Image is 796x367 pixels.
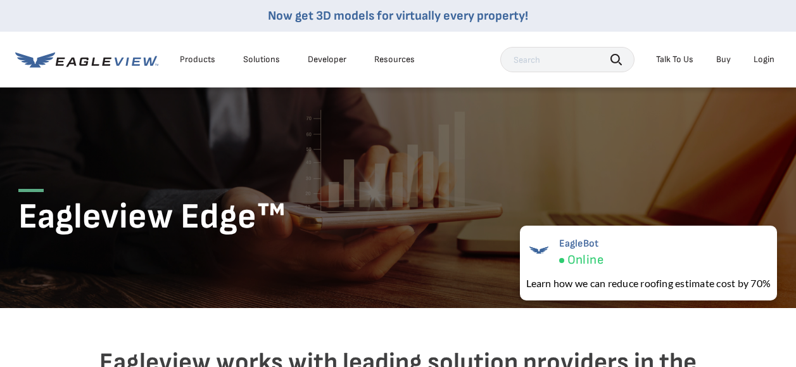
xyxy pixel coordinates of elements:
div: Resources [374,54,415,65]
div: Solutions [243,54,280,65]
a: Buy [716,54,731,65]
span: Online [567,252,603,268]
a: Now get 3D models for virtually every property! [268,8,528,23]
a: Developer [308,54,346,65]
div: Products [180,54,215,65]
div: Talk To Us [656,54,693,65]
input: Search [500,47,635,72]
span: EagleBot [559,238,603,250]
img: EagleBot [526,238,552,263]
div: Learn how we can reduce roofing estimate cost by 70% [526,276,771,291]
h1: Eagleview Edge™ [18,189,778,240]
div: Login [754,54,774,65]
